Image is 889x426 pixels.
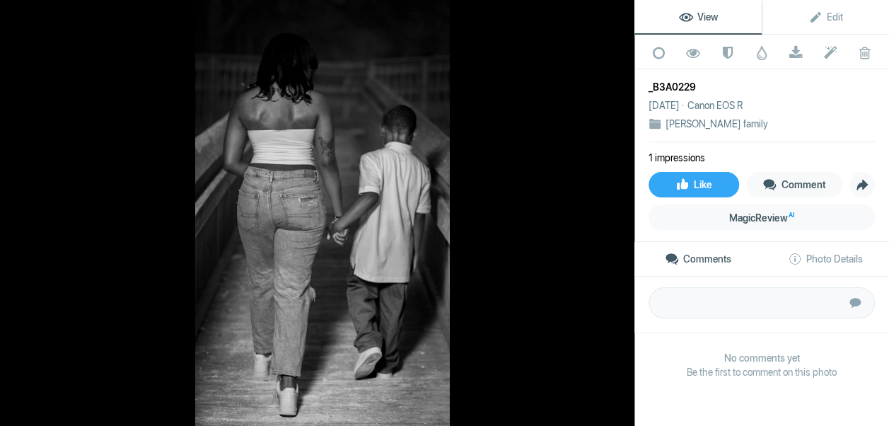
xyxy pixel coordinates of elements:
a: Like [649,172,739,197]
span: Photo Details [788,253,863,265]
span: Be the first to comment on this photo [649,365,875,379]
a: Comment [746,172,843,197]
a: [PERSON_NAME] family [666,118,768,129]
b: No comments yet [649,351,875,365]
span: Like [675,179,712,190]
li: 1 impressions [649,151,705,165]
div: [DATE] [649,98,687,113]
span: View [679,11,718,23]
span: Comment [762,179,825,190]
a: Comments [634,242,762,276]
a: MagicReviewAI [649,205,875,230]
div: _B3A0229 [649,80,875,94]
a: Photo Details [762,242,889,276]
span: Share [850,173,874,197]
span: Comments [665,253,731,265]
span: Edit [808,11,843,23]
div: Canon EOS R [687,98,743,113]
a: Share [849,172,875,197]
button: Submit [839,287,871,318]
sup: AI [789,208,794,222]
span: MagicReview [729,212,794,224]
